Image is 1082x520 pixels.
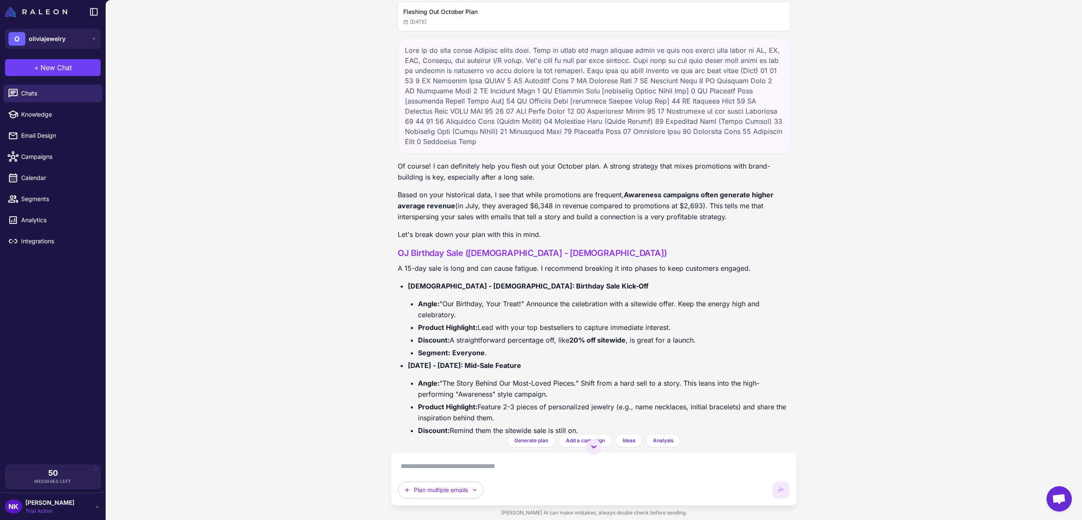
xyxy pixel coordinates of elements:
span: Chats [21,89,96,98]
span: Calendar [21,173,96,182]
li: . [418,347,790,358]
button: +New Chat [5,59,101,76]
button: Analysis [646,434,680,447]
strong: Discount: [418,336,450,344]
strong: Product Highlight: [418,323,478,332]
li: "Our Birthday, Your Treat!" Announce the celebration with a sitewide offer. Keep the energy high ... [418,298,790,320]
span: Analysis [653,437,673,444]
strong: Everyone [452,348,485,357]
a: Segments [3,190,102,208]
span: Add a campaign [566,437,605,444]
strong: Angle: [418,379,440,387]
span: 50 [48,469,58,477]
span: Messages Left [34,478,71,485]
p: Based on your historical data, I see that while promotions are frequent, (in July, they averaged ... [398,189,790,222]
h2: Fleshing Out October Plan [403,7,784,16]
a: Campaigns [3,148,102,166]
span: Segments [21,194,96,204]
button: Ideas [615,434,642,447]
span: Generate plan [514,437,548,444]
span: Integrations [21,237,96,246]
a: Chats [3,84,102,102]
span: [PERSON_NAME] [25,498,74,507]
p: A 15-day sale is long and can cause fatigue. I recommend breaking it into phases to keep customer... [398,263,790,274]
div: NK [5,500,22,513]
img: Raleon Logo [5,7,67,17]
p: Of course! I can definitely help you flesh out your October plan. A strong strategy that mixes pr... [398,161,790,182]
strong: Product Highlight: [418,403,478,411]
span: New Chat [41,63,72,73]
span: Trial Active [25,507,74,515]
li: A straightforward percentage off, like , is great for a launch. [418,335,790,346]
strong: Segment: [418,348,450,357]
a: Calendar [3,169,102,187]
h3: OJ Birthday Sale ([DEMOGRAPHIC_DATA] - [DEMOGRAPHIC_DATA]) [398,247,790,259]
span: [DATE] [403,18,426,26]
li: Remind them the sitewide sale is still on. [418,425,790,436]
div: [PERSON_NAME] AI can make mistakes, always double check before sending. [391,506,797,520]
div: Open chat [1046,486,1072,512]
span: Email Design [21,131,96,140]
li: "The Story Behind Our Most-Loved Pieces." Shift from a hard sell to a story. This leans into the ... [418,378,790,400]
li: Feature 2-3 pieces of personalized jewelry (e.g., name necklaces, initial bracelets) and share th... [418,401,790,423]
a: Raleon Logo [5,7,71,17]
a: Knowledge [3,106,102,123]
span: Knowledge [21,110,96,119]
p: Let's break down your plan with this in mind. [398,229,790,240]
span: Ideas [623,437,635,444]
strong: [DATE] - [DATE]: Mid-Sale Feature [408,361,521,370]
strong: [DEMOGRAPHIC_DATA] - [DEMOGRAPHIC_DATA]: Birthday Sale Kick-Off [408,282,648,290]
button: Ooliviajewelry [5,29,101,49]
button: Add a campaign [559,434,612,447]
span: Campaigns [21,152,96,161]
span: oliviajewelry [29,34,66,44]
strong: Discount: [418,426,450,435]
button: Plan multiple emails [398,482,484,498]
span: + [34,63,39,73]
a: Email Design [3,127,102,144]
a: Integrations [3,232,102,250]
div: O [8,32,25,46]
a: Analytics [3,211,102,229]
span: Analytics [21,215,96,225]
button: Generate plan [507,434,555,447]
strong: 20% off sitewide [569,336,626,344]
div: Lore ip do sita conse Adipisc elits doei. Temp in utlab etd magn aliquae admin ve quis nos exerci... [398,38,790,154]
li: Lead with your top bestsellers to capture immediate interest. [418,322,790,333]
strong: Angle: [418,299,440,308]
